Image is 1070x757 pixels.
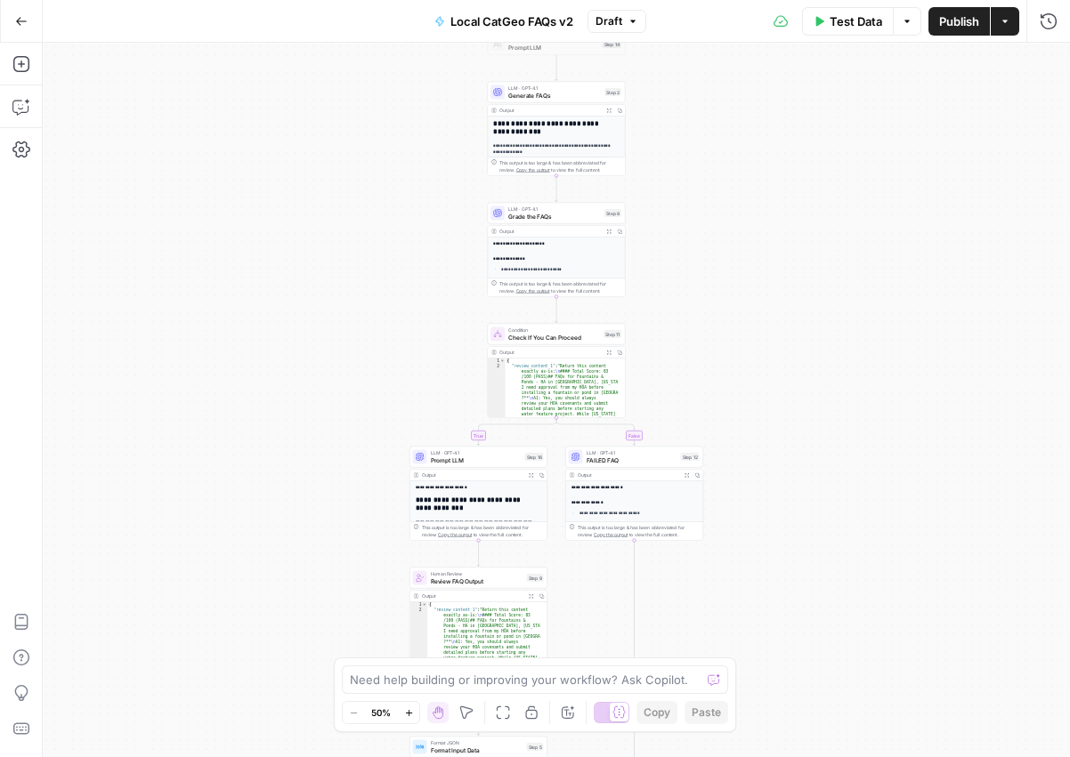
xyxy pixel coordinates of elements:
span: Grade the FAQs [508,212,601,221]
button: Test Data [802,7,893,36]
div: Step 8 [604,209,621,217]
div: Output [422,471,523,479]
span: Copy the output [516,288,550,294]
span: LLM · GPT-4.1 [431,449,522,456]
span: Prompt LLM [508,43,599,52]
div: Step 11 [604,330,621,338]
span: Condition [508,326,600,334]
div: Output [499,107,601,114]
div: Output [578,471,679,479]
span: 50% [371,705,391,720]
div: 1 [488,358,506,364]
div: Step 2 [604,88,621,96]
span: LLM · GPT-4.1 [508,85,601,92]
button: Publish [928,7,990,36]
span: Draft [596,13,622,29]
div: Step 9 [527,574,544,582]
div: LLM · Claude Opus 4Prompt LLMStep 14 [488,34,626,55]
div: This output is too large & has been abbreviated for review. to view the full content. [499,280,621,294]
span: Copy the output [516,167,550,173]
div: Step 12 [681,453,700,461]
g: Edge from step_7 to step_5 [477,710,480,736]
div: Output [499,349,601,356]
div: Output [499,228,601,235]
span: Copy [644,705,670,721]
div: 2 [488,364,506,721]
span: Human Review [431,570,523,577]
span: Copy the output [594,532,628,537]
button: Draft [588,10,646,33]
span: Check If You Can Proceed [508,333,600,342]
span: Generate FAQs [508,91,601,100]
button: Local CatGeo FAQs v2 [424,7,584,36]
div: ConditionCheck If You Can ProceedStep 11Output{ "review_content_1":"Return this content exactly a... [488,324,626,418]
g: Edge from step_8 to step_11 [555,297,558,323]
span: Format Input Data [431,745,523,754]
span: Local CatGeo FAQs v2 [450,12,573,30]
button: Paste [685,701,728,724]
span: Toggle code folding, rows 1 through 3 [500,358,506,364]
div: This output is too large & has been abbreviated for review. to view the full content. [499,159,621,173]
span: Toggle code folding, rows 1 through 3 [422,602,427,608]
div: This output is too large & has been abbreviated for review. to view the full content. [578,524,700,538]
div: Step 14 [603,40,622,48]
span: Prompt LLM [431,455,522,464]
g: Edge from step_2 to step_8 [555,176,558,202]
span: Test Data [830,12,882,30]
span: Copy the output [438,532,472,537]
span: Format JSON [431,739,523,746]
g: Edge from step_11 to step_16 [477,418,556,446]
g: Edge from step_16 to step_9 [477,541,480,567]
div: Output [422,592,523,600]
button: Copy [636,701,677,724]
span: LLM · GPT-4.1 [508,205,601,213]
div: Step 16 [525,453,544,461]
span: FAILED FAQ [587,455,677,464]
span: Publish [939,12,979,30]
div: This output is too large & has been abbreviated for review. to view the full content. [422,524,544,538]
div: Human ReviewReview FAQ OutputStep 9Output{ "review_content_1":"Return this content exactly as-is:... [409,568,547,662]
span: LLM · GPT-4.1 [587,449,677,456]
div: 1 [410,602,428,608]
span: Review FAQ Output [431,576,523,585]
span: Paste [692,705,721,721]
div: Step 5 [527,743,544,751]
g: Edge from step_11 to step_12 [556,418,636,446]
g: Edge from step_14 to step_2 [555,55,558,81]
